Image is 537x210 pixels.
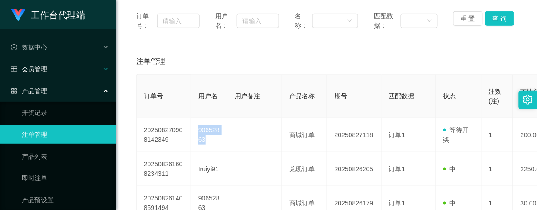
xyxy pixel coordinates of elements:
[443,165,456,173] span: 中
[482,152,513,186] td: 1
[237,14,279,28] input: 请输入
[11,44,17,50] i: 图标: check-circle-o
[482,118,513,152] td: 1
[11,66,17,72] i: 图标: table
[11,9,25,22] img: logo.9652507e.png
[22,147,109,165] a: 产品列表
[374,11,400,30] span: 匹配数据：
[335,92,347,100] span: 期号
[157,14,200,28] input: 请输入
[327,152,382,186] td: 20250826205
[22,169,109,187] a: 即时注单
[389,200,405,207] span: 订单1
[282,118,327,152] td: 商城订单
[443,92,456,100] span: 状态
[137,118,191,152] td: 202508270908142349
[389,165,405,173] span: 订单1
[443,200,456,207] span: 中
[485,11,514,26] button: 查 询
[235,92,260,100] span: 用户备注
[191,152,227,186] td: Iruiyi91
[216,11,237,30] span: 用户名：
[489,88,502,105] span: 注数(注)
[11,65,47,73] span: 会员管理
[137,152,191,186] td: 202508261608234311
[389,92,414,100] span: 匹配数据
[11,44,47,51] span: 数据中心
[144,92,163,100] span: 订单号
[11,11,85,18] a: 工作台代理端
[347,18,353,25] i: 图标: down
[453,11,483,26] button: 重 置
[289,92,315,100] span: 产品名称
[11,87,47,95] span: 产品管理
[523,95,533,105] i: 图标: setting
[282,152,327,186] td: 兑现订单
[22,125,109,144] a: 注单管理
[191,118,227,152] td: 90652863
[327,118,382,152] td: 20250827118
[11,88,17,94] i: 图标: appstore-o
[295,11,312,30] span: 名称：
[22,191,109,209] a: 产品预设置
[22,104,109,122] a: 开奖记录
[31,0,85,30] h1: 工作台代理端
[136,11,157,30] span: 订单号：
[389,131,405,139] span: 订单1
[443,126,469,143] span: 等待开奖
[136,56,165,67] span: 注单管理
[427,18,432,25] i: 图标: down
[198,92,217,100] span: 用户名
